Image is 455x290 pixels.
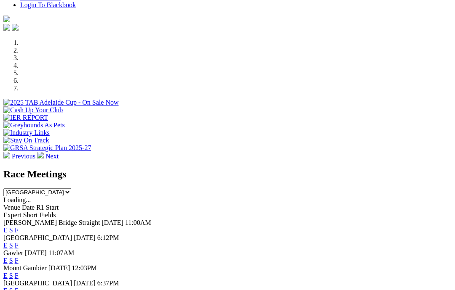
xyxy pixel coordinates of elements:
[3,249,23,256] span: Gawler
[39,211,56,219] span: Fields
[74,234,96,241] span: [DATE]
[37,153,59,160] a: Next
[3,114,48,121] img: IER REPORT
[25,249,47,256] span: [DATE]
[15,227,19,234] a: F
[3,196,31,203] span: Loading...
[9,227,13,234] a: S
[3,264,47,272] span: Mount Gambier
[9,272,13,279] a: S
[3,152,10,158] img: chevron-left-pager-white.svg
[12,24,19,31] img: twitter.svg
[36,204,59,211] span: R1 Start
[3,211,21,219] span: Expert
[22,204,35,211] span: Date
[3,219,100,226] span: [PERSON_NAME] Bridge Straight
[72,264,97,272] span: 12:03PM
[3,144,91,152] img: GRSA Strategic Plan 2025-27
[12,153,35,160] span: Previous
[3,272,8,279] a: E
[3,169,452,180] h2: Race Meetings
[3,24,10,31] img: facebook.svg
[3,106,63,114] img: Cash Up Your Club
[3,137,49,144] img: Stay On Track
[48,249,75,256] span: 11:07AM
[125,219,151,226] span: 11:00AM
[3,279,72,287] span: [GEOGRAPHIC_DATA]
[37,152,44,158] img: chevron-right-pager-white.svg
[9,242,13,249] a: S
[97,279,119,287] span: 6:37PM
[9,257,13,264] a: S
[3,227,8,234] a: E
[15,242,19,249] a: F
[45,153,59,160] span: Next
[3,204,20,211] span: Venue
[3,257,8,264] a: E
[3,234,72,241] span: [GEOGRAPHIC_DATA]
[20,1,76,8] a: Login To Blackbook
[15,257,19,264] a: F
[74,279,96,287] span: [DATE]
[3,121,65,129] img: Greyhounds As Pets
[102,219,123,226] span: [DATE]
[3,99,119,106] img: 2025 TAB Adelaide Cup - On Sale Now
[15,272,19,279] a: F
[3,242,8,249] a: E
[3,129,50,137] img: Industry Links
[23,211,38,219] span: Short
[3,16,10,22] img: logo-grsa-white.png
[97,234,119,241] span: 6:12PM
[48,264,70,272] span: [DATE]
[3,153,37,160] a: Previous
